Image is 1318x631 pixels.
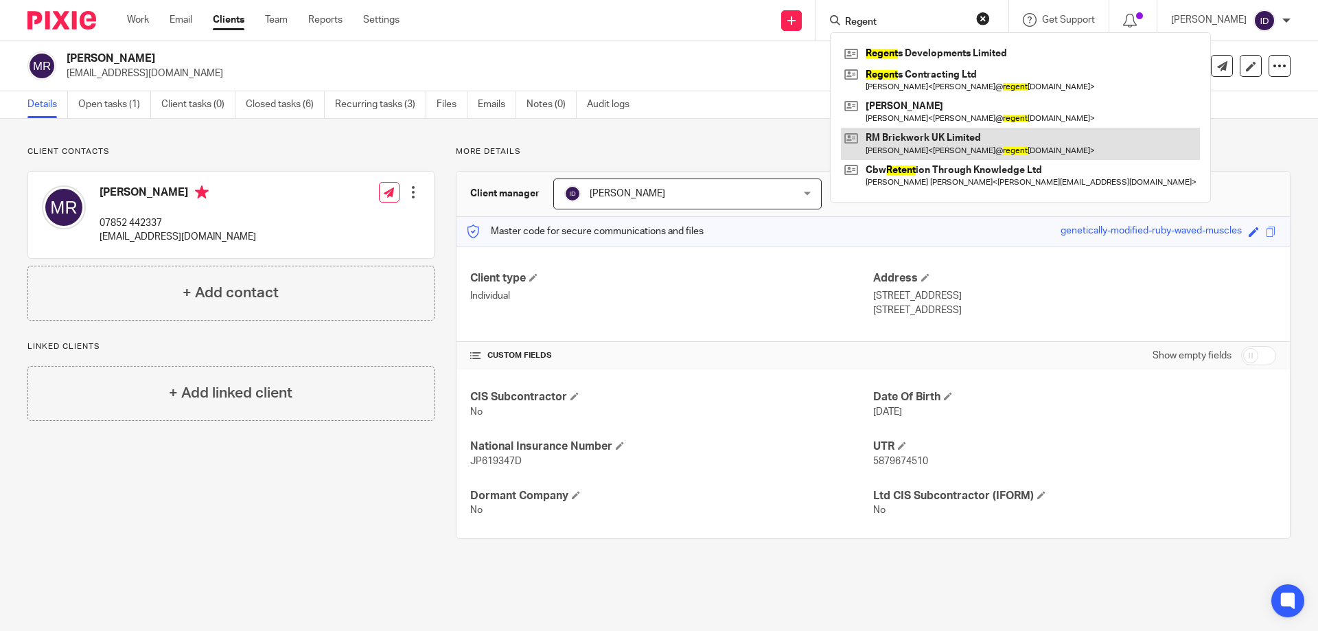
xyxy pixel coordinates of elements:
h4: UTR [873,439,1276,454]
p: More details [456,146,1291,157]
p: [EMAIL_ADDRESS][DOMAIN_NAME] [100,230,256,244]
img: svg%3E [27,51,56,80]
a: Clients [213,13,244,27]
i: Primary [195,185,209,199]
a: Details [27,91,68,118]
input: Search [844,16,967,29]
p: [STREET_ADDRESS] [873,303,1276,317]
a: Settings [363,13,400,27]
h2: [PERSON_NAME] [67,51,897,66]
a: Client tasks (0) [161,91,235,118]
h4: Client type [470,271,873,286]
span: Get Support [1042,15,1095,25]
img: svg%3E [564,185,581,202]
span: No [873,505,886,515]
a: Closed tasks (6) [246,91,325,118]
p: Linked clients [27,341,435,352]
a: Notes (0) [527,91,577,118]
a: Email [170,13,192,27]
img: svg%3E [1253,10,1275,32]
h4: + Add contact [183,282,279,303]
a: Open tasks (1) [78,91,151,118]
p: [STREET_ADDRESS] [873,289,1276,303]
a: Files [437,91,467,118]
h4: CIS Subcontractor [470,390,873,404]
h3: Client manager [470,187,540,200]
h4: National Insurance Number [470,439,873,454]
a: Reports [308,13,343,27]
img: Pixie [27,11,96,30]
p: Master code for secure communications and files [467,225,704,238]
label: Show empty fields [1153,349,1232,363]
p: [EMAIL_ADDRESS][DOMAIN_NAME] [67,67,1104,80]
a: Work [127,13,149,27]
span: [DATE] [873,407,902,417]
a: Emails [478,91,516,118]
h4: + Add linked client [169,382,292,404]
h4: CUSTOM FIELDS [470,350,873,361]
a: Team [265,13,288,27]
span: No [470,407,483,417]
span: 5879674510 [873,457,928,466]
p: 07852 442337 [100,216,256,230]
span: [PERSON_NAME] [590,189,665,198]
h4: Dormant Company [470,489,873,503]
h4: [PERSON_NAME] [100,185,256,203]
p: Individual [470,289,873,303]
span: JP619347D [470,457,522,466]
p: [PERSON_NAME] [1171,13,1247,27]
a: Audit logs [587,91,640,118]
button: Clear [976,12,990,25]
h4: Date Of Birth [873,390,1276,404]
h4: Address [873,271,1276,286]
a: Recurring tasks (3) [335,91,426,118]
h4: Ltd CIS Subcontractor (IFORM) [873,489,1276,503]
p: Client contacts [27,146,435,157]
img: svg%3E [42,185,86,229]
div: genetically-modified-ruby-waved-muscles [1061,224,1242,240]
span: No [470,505,483,515]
